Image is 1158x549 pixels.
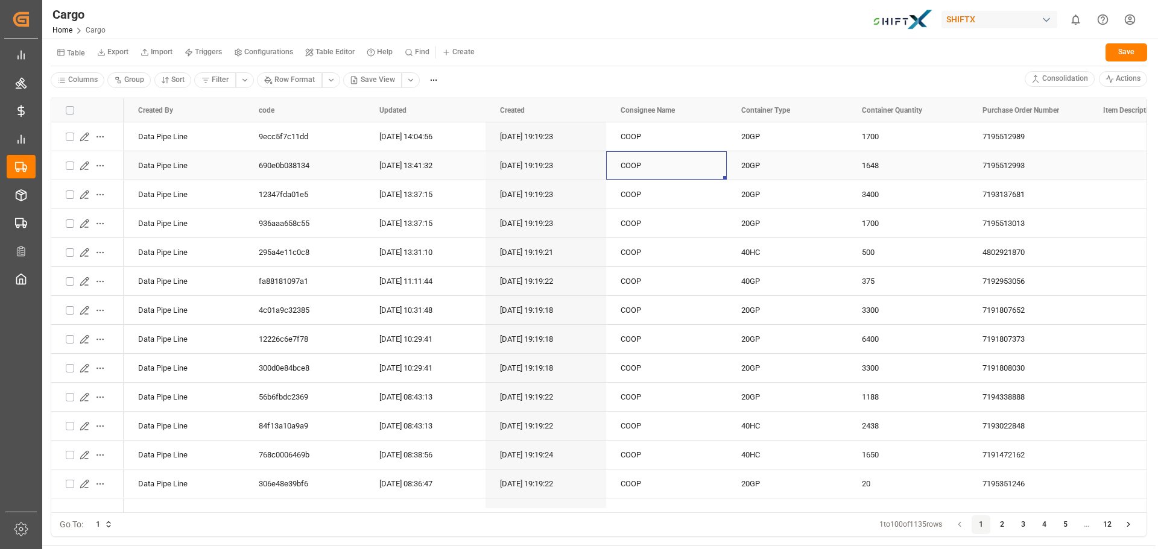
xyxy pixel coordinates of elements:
div: 7193022848 [968,412,1089,440]
div: [DATE] 13:31:10 [365,238,486,266]
div: Press SPACE to select this row. [51,325,124,354]
button: Import [134,43,179,61]
div: fa88181097a1 [244,267,365,295]
div: 20GP [741,152,833,180]
div: 20GP [741,325,833,353]
small: Table Editor [315,48,355,55]
button: show 0 new notifications [1062,6,1089,33]
div: 7193137681 [968,180,1089,209]
div: Data Pipe Line [124,296,244,324]
button: 1 [87,515,121,535]
div: Data Pipe Line [124,441,244,469]
button: 1 [972,515,991,535]
div: 295a4e11c0c8 [244,238,365,266]
div: Press SPACE to select this row. [51,469,124,498]
div: [DATE] 19:19:23 [486,151,606,180]
div: 3300 [847,354,968,382]
div: 4c01a9c32385 [244,296,365,324]
button: Save View [343,72,402,88]
button: Help [361,43,399,61]
div: COOP [606,151,727,180]
button: 5 [1056,515,1075,535]
div: 7193898778 [968,498,1089,527]
button: Table [51,42,91,63]
div: 375 [847,267,968,295]
div: [DATE] 19:19:23 [486,209,606,237]
button: Configurations [228,43,299,61]
div: Data Pipe Line [124,412,244,440]
div: 690e0b038134 [244,151,365,180]
div: 84f13a10a9a9 [244,412,365,440]
span: Purchase Order Number [982,106,1059,115]
div: 20GP [741,470,833,498]
small: Export [107,48,128,55]
div: 7192953056 [968,267,1089,295]
button: Sort [154,72,192,88]
div: 1700 [847,122,968,151]
div: [DATE] 10:31:48 [365,296,486,324]
div: 7195512993 [968,151,1089,180]
button: Export [91,43,134,61]
span: Consignee Name [621,106,675,115]
div: Data Pipe Line [124,238,244,266]
div: 1650 [847,441,968,469]
div: 20GP [741,181,833,209]
div: Press SPACE to select this row. [51,238,124,267]
div: [DATE] 08:38:56 [365,441,486,469]
div: [DATE] 19:19:24 [486,441,606,469]
div: 7191472162 [968,441,1089,469]
div: COOP [606,267,727,295]
div: Data Pipe Line [124,122,244,151]
small: Create [452,48,475,55]
div: COOP [606,354,727,382]
div: [DATE] 08:21:38 [365,498,486,527]
span: Container Type [741,106,790,115]
div: 40HC [741,239,833,266]
div: 7191807652 [968,296,1089,324]
div: [DATE] 19:19:18 [486,354,606,382]
div: COOP [606,412,727,440]
div: [DATE] 19:19:23 [486,122,606,151]
div: [DATE] 08:43:13 [365,383,486,411]
div: 1 to 100 of 1135 rows [879,519,942,530]
div: [DATE] 13:41:32 [365,151,486,180]
div: 20GP [741,354,833,382]
div: 3400 [847,180,968,209]
button: SHIFTX [941,8,1062,31]
div: [DATE] 19:19:22 [486,498,606,527]
div: [DATE] 19:19:23 [486,180,606,209]
span: Created [500,106,525,115]
div: [DATE] 13:37:15 [365,180,486,209]
div: 3300 [847,296,968,324]
div: Data Pipe Line [124,354,244,382]
div: COOP [606,383,727,411]
div: 20 [847,469,968,498]
small: Triggers [195,48,222,55]
button: Find [399,43,435,61]
div: Press SPACE to select this row. [51,498,124,527]
div: 7195512989 [968,122,1089,151]
div: [DATE] 08:43:13 [365,412,486,440]
button: Filter [194,72,236,88]
span: Updated [379,106,407,115]
img: Bildschirmfoto%202024-11-13%20um%2009.31.44.png_1731487080.png [873,9,933,30]
div: [DATE] 19:19:22 [486,469,606,498]
div: 306e48e39bf6 [244,469,365,498]
div: Data Pipe Line [124,209,244,237]
button: 2 [993,515,1012,535]
div: COOP [606,498,727,527]
div: Data Pipe Line [124,498,244,527]
a: Home [52,26,72,34]
div: Press SPACE to select this row. [51,267,124,296]
div: [DATE] 19:19:21 [486,238,606,266]
div: Data Pipe Line [124,267,244,295]
div: Press SPACE to select this row. [51,412,124,441]
div: Press SPACE to select this row. [51,296,124,325]
div: Press SPACE to select this row. [51,209,124,238]
div: 1700 [847,209,968,237]
small: Import [151,48,172,55]
div: 7195351246 [968,469,1089,498]
div: 40HC [741,441,833,469]
div: 7194338888 [968,383,1089,411]
div: COOP [606,180,727,209]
